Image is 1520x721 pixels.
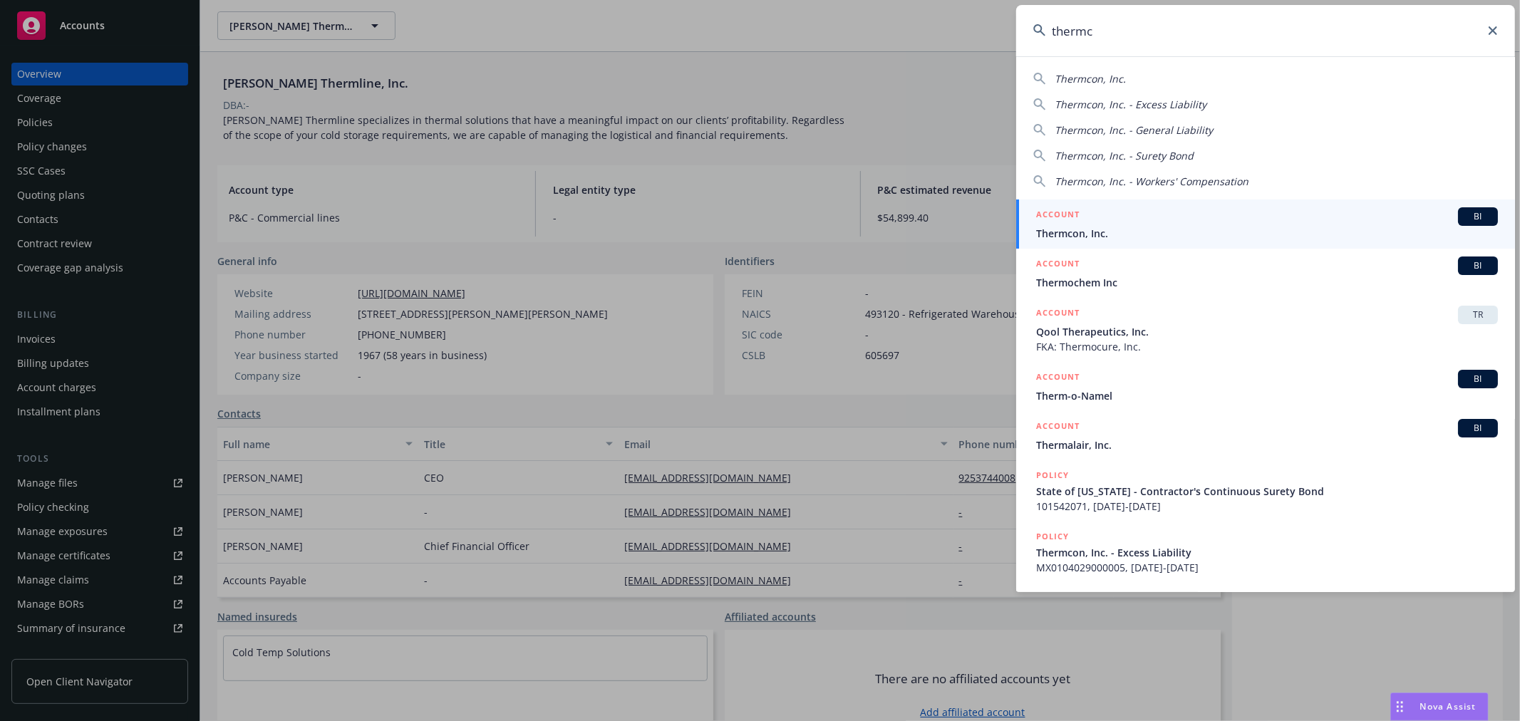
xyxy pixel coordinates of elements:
h5: POLICY [1036,529,1069,544]
span: BI [1464,373,1492,385]
a: ACCOUNTTRQool Therapeutics, Inc.FKA: Thermocure, Inc. [1016,298,1515,362]
span: BI [1464,422,1492,435]
span: Thermcon, Inc. [1055,72,1126,85]
span: BI [1464,210,1492,223]
span: Nova Assist [1420,700,1477,712]
span: Thermcon, Inc. [1036,226,1498,241]
span: FKA: Thermocure, Inc. [1036,339,1498,354]
span: Qool Therapeutics, Inc. [1036,324,1498,339]
span: Thermcon, Inc. - General Liability [1055,123,1213,137]
h5: ACCOUNT [1036,256,1080,274]
span: Thermalair, Inc. [1036,437,1498,452]
span: Thermcon, Inc. - Surety Bond [1055,149,1194,162]
h5: ACCOUNT [1036,419,1080,436]
button: Nova Assist [1390,693,1489,721]
h5: POLICY [1036,591,1069,605]
span: Thermcon, Inc. - Excess Liability [1036,545,1498,560]
a: POLICYThermcon, Inc. - Excess LiabilityMX0104029000005, [DATE]-[DATE] [1016,522,1515,583]
span: Thermcon, Inc. - Excess Liability [1055,98,1206,111]
a: POLICYState of [US_STATE] - Contractor's Continuous Surety Bond101542071, [DATE]-[DATE] [1016,460,1515,522]
h5: ACCOUNT [1036,306,1080,323]
a: POLICY [1016,583,1515,644]
h5: ACCOUNT [1036,370,1080,387]
span: Thermcon, Inc. - Workers' Compensation [1055,175,1248,188]
a: ACCOUNTBITherm-o-Namel [1016,362,1515,411]
input: Search... [1016,5,1515,56]
h5: POLICY [1036,468,1069,482]
a: ACCOUNTBIThermalair, Inc. [1016,411,1515,460]
span: TR [1464,308,1492,321]
span: Thermochem Inc [1036,275,1498,290]
a: ACCOUNTBIThermcon, Inc. [1016,199,1515,249]
h5: ACCOUNT [1036,207,1080,224]
span: BI [1464,259,1492,272]
span: MX0104029000005, [DATE]-[DATE] [1036,560,1498,575]
span: State of [US_STATE] - Contractor's Continuous Surety Bond [1036,484,1498,499]
span: Therm-o-Namel [1036,388,1498,403]
div: Drag to move [1391,693,1409,720]
a: ACCOUNTBIThermochem Inc [1016,249,1515,298]
span: 101542071, [DATE]-[DATE] [1036,499,1498,514]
